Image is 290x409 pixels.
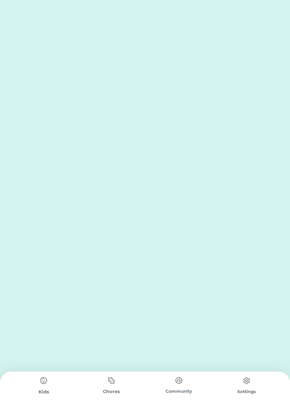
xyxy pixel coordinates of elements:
[213,388,280,395] div: Settings
[239,374,254,388] img: type%3Dchores%2C%20state%3Ddefault.svg
[145,388,213,394] div: Community
[37,374,51,388] img: type%3Dchores%2C%20state%3Ddefault.svg
[77,388,145,395] div: Chores
[172,374,186,387] img: type%3Dchores%2C%20state%3Ddefault.svg
[104,374,118,387] img: type%3Dchores%2C%20state%3Ddefault.svg
[10,388,77,396] div: Kids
